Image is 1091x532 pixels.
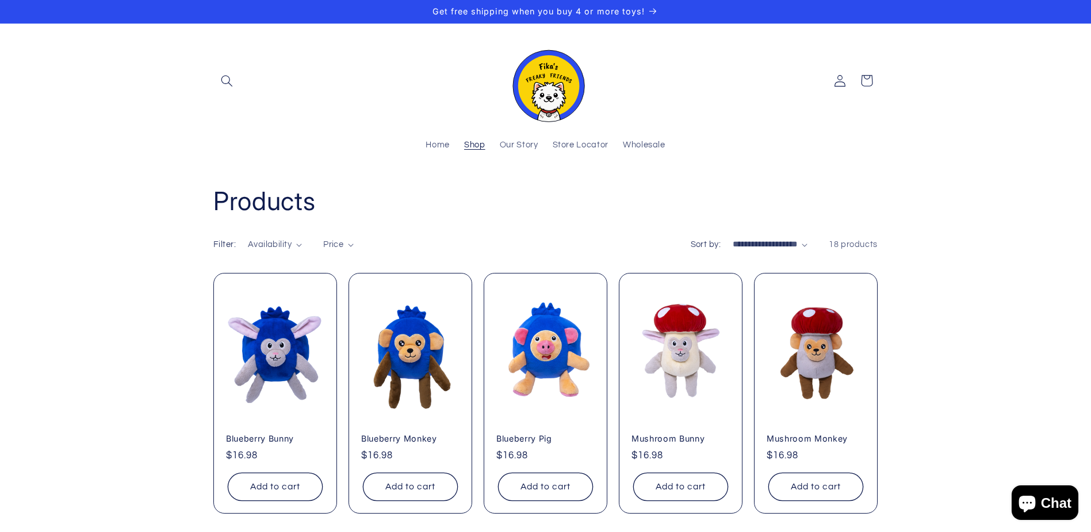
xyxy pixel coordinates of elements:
[228,473,323,501] button: Add to cart
[492,133,545,158] a: Our Story
[363,473,458,501] button: Add to cart
[361,434,460,444] a: Blueberry Monkey
[464,140,485,151] span: Shop
[633,473,728,501] button: Add to cart
[615,133,672,158] a: Wholesale
[419,133,457,158] a: Home
[226,434,324,444] a: Blueberry Bunny
[506,40,586,122] img: Fika's Freaky Friends
[213,67,240,94] summary: Search
[457,133,492,158] a: Shop
[498,473,593,501] button: Add to cart
[496,434,595,444] a: Blueberry Pig
[623,140,665,151] span: Wholesale
[323,240,343,249] span: Price
[432,6,645,16] span: Get free shipping when you buy 4 or more toys!
[500,140,538,151] span: Our Story
[426,140,450,151] span: Home
[553,140,608,151] span: Store Locator
[768,473,863,501] button: Add to cart
[631,434,730,444] a: Mushroom Bunny
[248,238,302,251] summary: Availability (0 selected)
[691,240,721,249] label: Sort by:
[829,240,878,249] span: 18 products
[213,185,878,218] h1: Products
[248,240,292,249] span: Availability
[545,133,615,158] a: Store Locator
[501,35,591,127] a: Fika's Freaky Friends
[323,238,354,251] summary: Price
[767,434,865,444] a: Mushroom Monkey
[213,238,236,251] h2: Filter:
[1008,485,1082,523] inbox-online-store-chat: Shopify online store chat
